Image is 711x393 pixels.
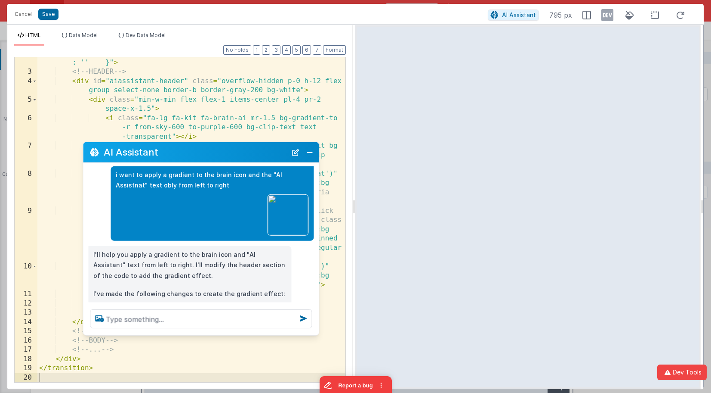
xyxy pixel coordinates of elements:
[15,77,37,95] div: 4
[104,147,287,157] h2: AI Assistant
[15,114,37,142] div: 6
[502,11,536,19] span: AI Assistant
[15,299,37,309] div: 12
[93,249,286,281] p: I'll help you apply a gradient to the brain icon and "AI Assistant" text from left to right. I'll...
[323,45,346,55] button: Format
[15,290,37,299] div: 11
[126,32,166,38] span: Dev Data Model
[272,45,280,55] button: 3
[15,169,37,206] div: 8
[15,373,37,383] div: 20
[268,194,308,235] img: 99246382-5575-46ac-9e5d-a92de97f2aae.png
[15,327,37,336] div: 15
[25,32,41,38] span: HTML
[262,45,270,55] button: 2
[15,355,37,364] div: 18
[292,45,301,55] button: 5
[93,288,286,299] p: I've made the following changes to create the gradient effect:
[313,45,321,55] button: 7
[116,169,308,190] p: i want to apply a gradient to the brain icon and the "AI Assistnat" text obly from left to right
[15,308,37,318] div: 13
[253,45,260,55] button: 1
[15,345,37,355] div: 17
[15,141,37,169] div: 7
[223,45,251,55] button: No Folds
[10,8,36,20] button: Cancel
[657,365,707,380] button: Dev Tools
[15,318,37,327] div: 14
[69,32,98,38] span: Data Model
[38,9,58,20] button: Save
[282,45,291,55] button: 4
[488,9,539,21] button: AI Assistant
[549,10,572,20] span: 795 px
[304,146,315,158] button: Close
[15,206,37,262] div: 9
[15,262,37,290] div: 10
[289,146,302,158] button: New Chat
[15,336,37,346] div: 16
[15,67,37,77] div: 3
[15,364,37,373] div: 19
[15,95,37,114] div: 5
[302,45,311,55] button: 6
